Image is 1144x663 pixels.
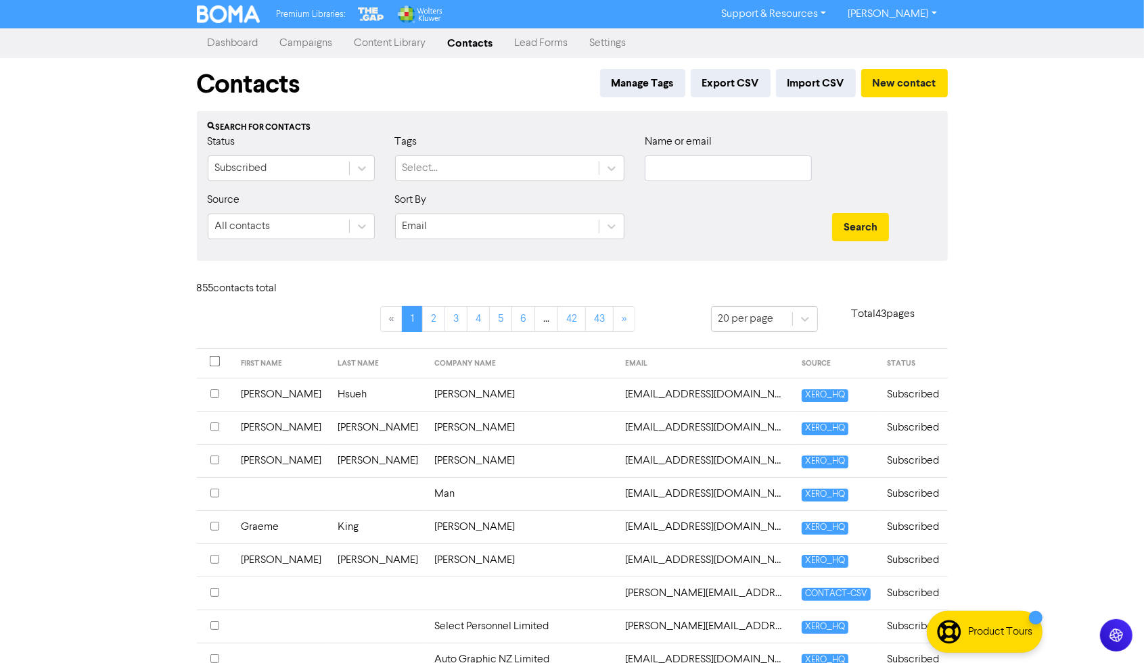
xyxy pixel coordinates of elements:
h6: 855 contact s total [197,283,305,295]
td: 15000053227@163.com [617,378,793,411]
td: 2tyretracks@gmail.com [617,444,793,477]
a: Page 2 [422,306,445,332]
span: XERO_HQ [802,621,848,634]
a: Dashboard [197,30,269,57]
td: King [329,510,426,543]
td: Subscribed [879,477,947,510]
label: Sort By [395,192,427,208]
th: STATUS [879,349,947,378]
a: Contacts [437,30,504,57]
td: Subscribed [879,576,947,610]
a: Page 1 is your current page [402,306,423,332]
th: COMPANY NAME [426,349,617,378]
td: [PERSON_NAME] [329,543,426,576]
td: [PERSON_NAME] [329,411,426,444]
span: XERO_HQ [802,456,848,468]
span: XERO_HQ [802,422,848,435]
th: SOURCE [794,349,879,378]
label: Name or email [645,134,712,150]
a: » [613,306,635,332]
td: Subscribed [879,510,947,543]
td: Subscribed [879,378,947,411]
button: Search [832,213,889,241]
a: Page 6 [511,306,535,332]
td: [PERSON_NAME] [233,411,329,444]
img: BOMA Logo [197,5,260,23]
td: Subscribed [879,543,947,576]
div: Select... [403,160,438,176]
label: Status [208,134,235,150]
span: Premium Libraries: [276,10,345,19]
td: aaron.brown@staffselect.co.nz [617,610,793,643]
td: [PERSON_NAME] [426,510,617,543]
td: [PERSON_NAME] [233,543,329,576]
img: The Gap [356,5,386,23]
div: Email [403,218,428,235]
td: Man [426,477,617,510]
button: Manage Tags [600,69,685,97]
span: XERO_HQ [802,555,848,568]
a: Page 4 [467,306,490,332]
td: Subscribed [879,444,947,477]
a: [PERSON_NAME] [837,3,947,25]
th: EMAIL [617,349,793,378]
td: [PERSON_NAME] [426,444,617,477]
td: Subscribed [879,610,947,643]
div: 20 per page [718,311,774,327]
div: Subscribed [215,160,267,176]
h1: Contacts [197,69,300,100]
td: 32212828@qq.com [617,477,793,510]
span: XERO_HQ [802,522,848,535]
td: Hsueh [329,378,426,411]
td: 3kings113@gmail.com [617,510,793,543]
img: Wolters Kluwer [396,5,442,23]
th: LAST NAME [329,349,426,378]
a: Support & Resources [710,3,837,25]
td: [PERSON_NAME] [426,378,617,411]
td: aaron.brown@crossgroup.co.nz [617,576,793,610]
td: [PERSON_NAME] [426,411,617,444]
button: Import CSV [776,69,856,97]
button: New contact [861,69,948,97]
td: [PERSON_NAME] [329,444,426,477]
a: Page 5 [489,306,512,332]
a: Lead Forms [504,30,579,57]
a: Settings [579,30,637,57]
td: 1graemedickie@gmail.com [617,411,793,444]
td: Subscribed [879,411,947,444]
div: Search for contacts [208,122,937,134]
a: Page 3 [444,306,467,332]
td: Select Personnel Limited [426,610,617,643]
span: XERO_HQ [802,389,848,402]
p: Total 43 pages [818,306,948,322]
a: Content Library [344,30,437,57]
span: XERO_HQ [802,489,848,501]
div: All contacts [215,218,271,235]
a: Campaigns [269,30,344,57]
label: Source [208,192,240,208]
a: Page 43 [585,306,614,332]
button: Export CSV [691,69,771,97]
span: CONTACT-CSV [802,588,871,601]
td: Graeme [233,510,329,543]
th: FIRST NAME [233,349,329,378]
label: Tags [395,134,417,150]
td: [PERSON_NAME] [233,378,329,411]
td: [PERSON_NAME] [426,543,617,576]
td: aandrbaird@xtra.co.nz [617,543,793,576]
iframe: Chat Widget [974,517,1144,663]
a: Page 42 [557,306,586,332]
td: [PERSON_NAME] [233,444,329,477]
